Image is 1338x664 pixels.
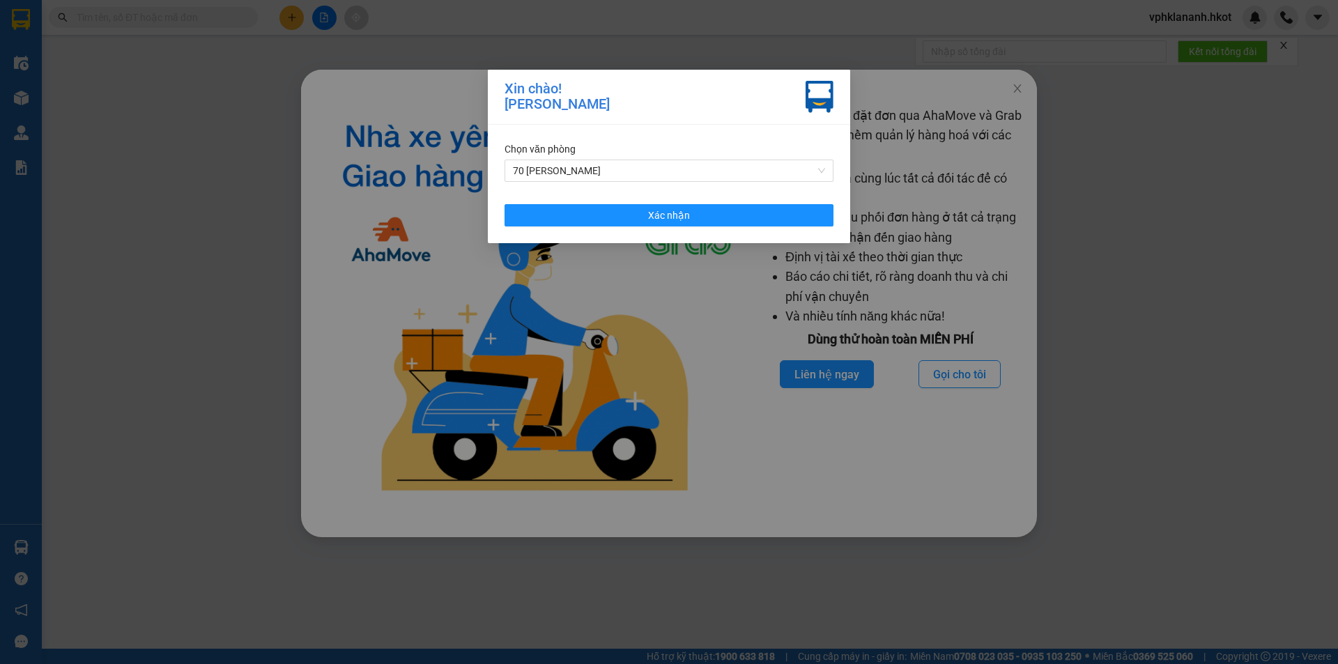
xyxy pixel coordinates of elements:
div: Chọn văn phòng [505,141,833,157]
img: vxr-icon [806,81,833,113]
span: Xác nhận [648,208,690,223]
button: Xác nhận [505,204,833,226]
span: 70 Nguyễn Hữu Huân [513,160,825,181]
div: Xin chào! [PERSON_NAME] [505,81,610,113]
